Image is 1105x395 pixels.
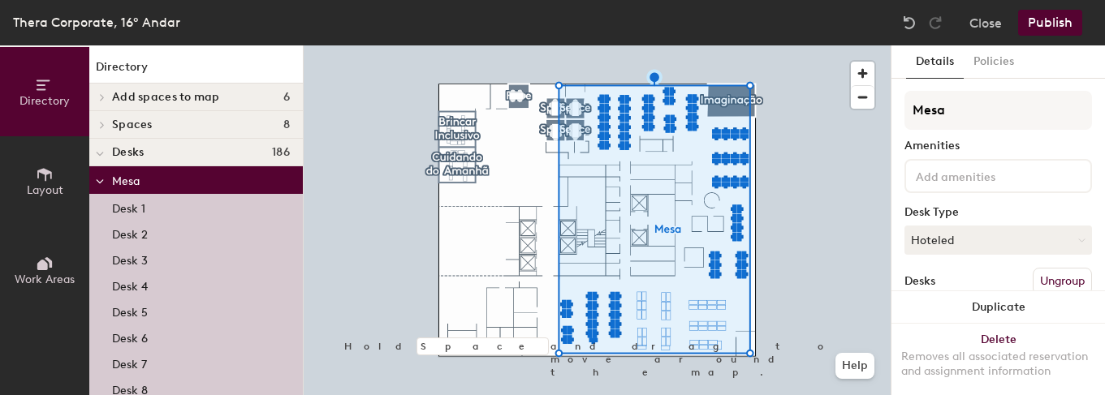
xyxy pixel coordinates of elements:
[272,146,290,159] span: 186
[112,223,148,242] p: Desk 2
[112,275,148,294] p: Desk 4
[13,12,180,32] div: Thera Corporate, 16º Andar
[891,324,1105,395] button: DeleteRemoves all associated reservation and assignment information
[15,273,75,286] span: Work Areas
[969,10,1002,36] button: Close
[283,118,290,131] span: 8
[112,118,153,131] span: Spaces
[112,91,220,104] span: Add spaces to map
[904,275,935,288] div: Desks
[112,249,148,268] p: Desk 3
[19,94,70,108] span: Directory
[112,174,140,188] span: Mesa
[913,165,1059,185] input: Add amenities
[27,183,63,197] span: Layout
[1033,268,1092,295] button: Ungroup
[901,350,1095,379] div: Removes all associated reservation and assignment information
[112,353,147,371] p: Desk 7
[1018,10,1082,36] button: Publish
[112,146,144,159] span: Desks
[891,291,1105,324] button: Duplicate
[112,327,148,346] p: Desk 6
[112,301,148,320] p: Desk 5
[904,225,1092,255] button: Hoteled
[89,58,303,84] h1: Directory
[927,15,943,31] img: Redo
[904,140,1092,152] div: Amenities
[901,15,917,31] img: Undo
[906,45,964,79] button: Details
[112,197,145,216] p: Desk 1
[835,353,874,379] button: Help
[283,91,290,104] span: 6
[964,45,1024,79] button: Policies
[904,206,1092,219] div: Desk Type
